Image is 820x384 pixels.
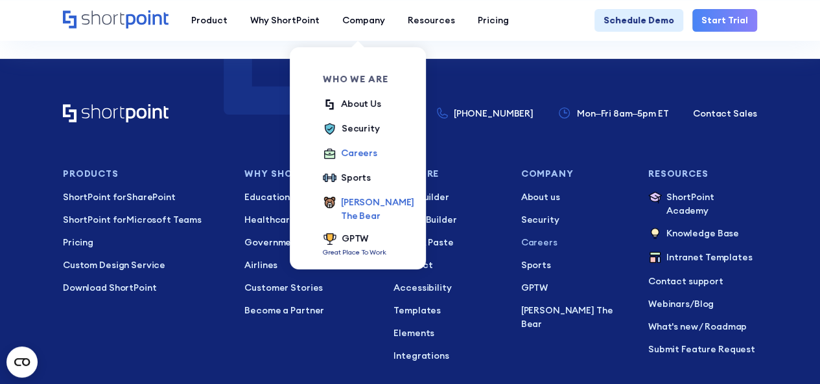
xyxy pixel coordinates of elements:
[393,169,502,179] h3: Explore
[323,232,386,247] a: GPTW
[393,326,502,340] a: Elements
[341,171,371,185] div: Sports
[396,9,466,32] a: Resources
[341,196,414,223] div: [PERSON_NAME] The Bear
[648,227,757,242] a: Knowledge Base
[331,9,396,32] a: Company
[393,281,502,295] a: Accessibility
[323,196,414,223] a: [PERSON_NAME] The Bear
[577,107,668,120] p: Mon–Fri 8am–5pm ET
[63,10,169,30] a: Home
[393,236,502,249] a: Copy & Paste
[323,74,414,84] div: Who we are
[244,281,375,295] a: Customer Stories
[437,107,533,120] a: [PHONE_NUMBER]
[6,346,38,378] button: Open CMP widget
[342,122,380,135] div: Security
[466,9,520,32] a: Pricing
[521,258,630,272] a: Sports
[63,190,226,204] p: SharePoint
[692,9,757,32] a: Start Trial
[648,190,757,218] a: ShortPoint Academy
[521,281,630,295] a: GPTW
[323,122,380,137] a: Security
[342,14,385,27] div: Company
[323,97,381,113] a: About Us
[63,190,226,204] a: ShortPoint forSharePoint
[341,146,377,160] div: Careers
[63,213,226,227] a: ShortPoint forMicrosoft Teams
[393,258,502,272] a: Connect
[594,9,683,32] a: Schedule Demo
[323,146,377,162] a: Careers
[323,247,386,258] p: Great Place To Work
[244,190,375,204] a: Education
[521,236,630,249] a: Careers
[63,214,126,225] span: ShortPoint for
[244,304,375,317] a: Become a Partner
[244,258,375,272] a: Airlines
[244,169,375,179] h3: Why Shortpoint
[63,191,126,203] span: ShortPoint for
[693,107,757,120] a: Contact Sales
[323,171,371,186] a: Sports
[454,107,533,120] p: [PHONE_NUMBER]
[521,190,630,204] a: About us
[521,213,630,227] a: Security
[63,213,226,227] p: Microsoft Teams
[180,9,239,32] a: Product
[191,14,228,27] div: Product
[666,190,757,218] p: ShortPoint Academy
[393,304,502,317] a: Templates
[244,213,375,227] a: Healthcare
[648,169,757,179] h3: Resources
[244,236,375,249] a: Government
[63,169,226,179] h3: Products
[666,227,739,242] p: Knowledge Base
[341,97,381,111] div: About Us
[63,104,169,124] a: Home
[250,14,320,27] div: Why ShortPoint
[393,349,502,363] a: Integrations
[587,234,820,384] iframe: Chat Widget
[239,9,331,32] a: Why ShortPoint
[63,258,226,272] a: Custom Design Service
[478,14,509,27] div: Pricing
[393,213,502,227] a: Theme Builder
[342,232,368,245] div: GPTW
[393,190,502,204] a: Page Builder
[521,304,630,331] a: [PERSON_NAME] The Bear
[63,236,226,249] a: Pricing
[408,14,455,27] div: Resources
[63,281,226,295] a: Download ShortPoint
[521,169,630,179] h3: Company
